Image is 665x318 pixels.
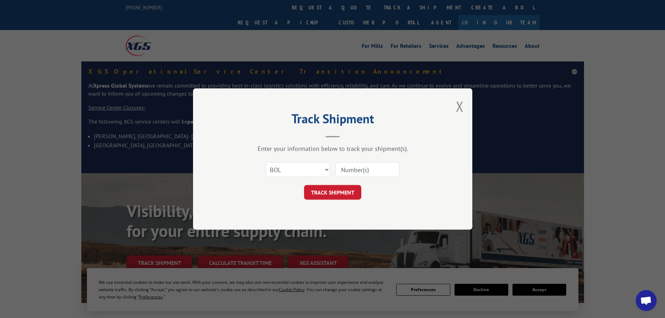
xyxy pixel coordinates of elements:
input: Number(s) [335,162,399,177]
button: TRACK SHIPMENT [304,185,361,200]
button: Close modal [456,97,464,116]
div: Enter your information below to track your shipment(s). [228,145,437,153]
h2: Track Shipment [228,114,437,127]
a: Open chat [636,290,657,311]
